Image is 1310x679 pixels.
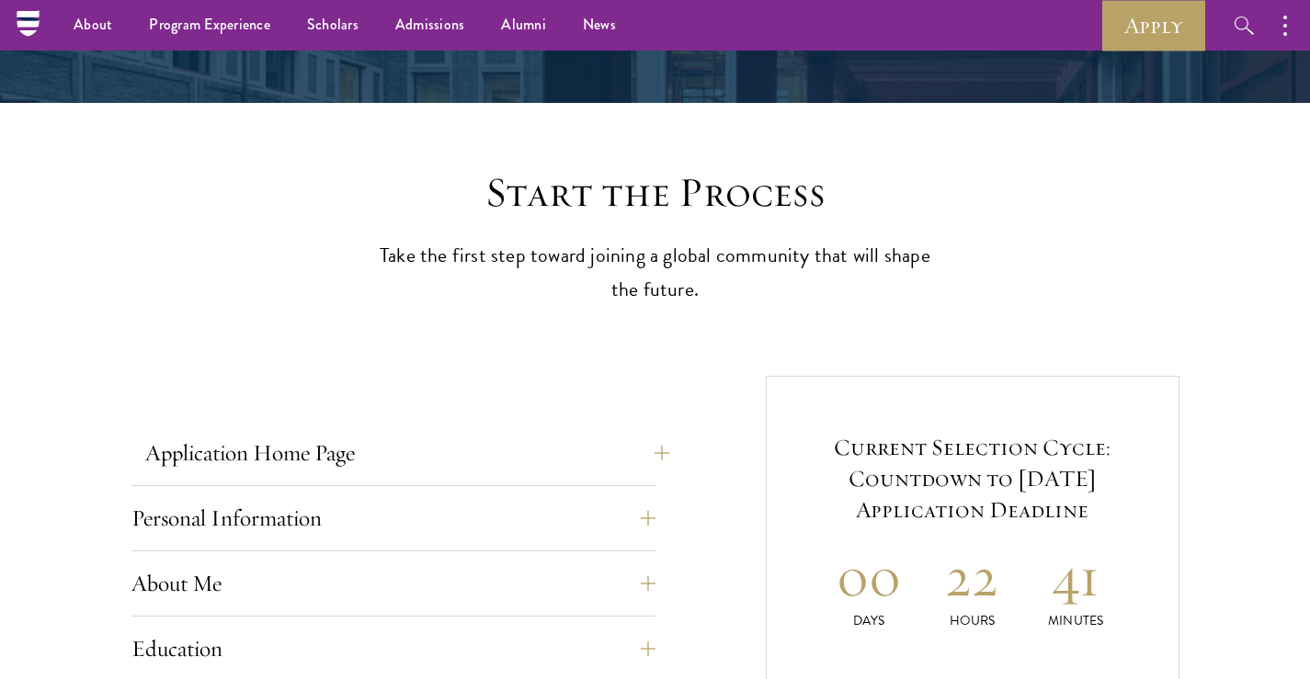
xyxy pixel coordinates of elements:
p: Take the first step toward joining a global community that will shape the future. [370,239,940,307]
p: Days [817,611,921,630]
h2: Start the Process [370,167,940,219]
p: Minutes [1024,611,1128,630]
button: About Me [131,561,655,605]
p: Hours [920,611,1024,630]
button: Personal Information [131,496,655,540]
button: Application Home Page [145,431,669,475]
h2: 00 [817,542,921,611]
h2: 22 [920,542,1024,611]
h5: Current Selection Cycle: Countdown to [DATE] Application Deadline [817,432,1128,526]
button: Education [131,627,655,671]
h2: 41 [1024,542,1128,611]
